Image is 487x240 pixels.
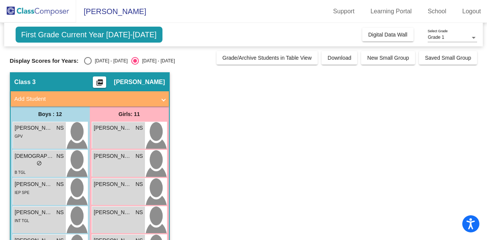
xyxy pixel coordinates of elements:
mat-panel-title: Add Student [14,95,156,103]
a: Support [327,5,361,17]
span: NS [56,124,64,132]
div: Girls: 11 [90,106,169,122]
a: School [422,5,452,17]
div: [DATE] - [DATE] [139,57,175,64]
a: Logout [456,5,487,17]
button: Saved Small Group [419,51,477,65]
span: [PERSON_NAME] [15,180,53,188]
button: New Small Group [361,51,415,65]
mat-icon: picture_as_pdf [95,79,104,89]
span: do_not_disturb_alt [37,161,42,166]
span: [PERSON_NAME] [15,124,53,132]
div: Boys : 12 [11,106,90,122]
button: Download [321,51,357,65]
span: [PERSON_NAME] [114,78,165,86]
span: NS [135,208,143,216]
span: New Small Group [367,55,409,61]
span: INT TGL [15,219,29,223]
span: [DEMOGRAPHIC_DATA][PERSON_NAME] [15,152,53,160]
mat-radio-group: Select an option [84,57,175,65]
span: Display Scores for Years: [10,57,79,64]
span: [PERSON_NAME] [94,124,132,132]
button: Digital Data Wall [362,28,414,41]
a: Learning Portal [364,5,418,17]
span: Download [328,55,351,61]
span: [PERSON_NAME] [94,180,132,188]
span: First Grade Current Year [DATE]-[DATE] [16,27,162,43]
span: GPV [15,134,23,138]
span: NS [135,180,143,188]
span: IEP SPE [15,191,30,195]
span: Class 3 [14,78,36,86]
span: [PERSON_NAME] [94,152,132,160]
mat-expansion-panel-header: Add Student [11,91,169,106]
div: [DATE] - [DATE] [92,57,127,64]
span: NS [56,208,64,216]
span: NS [56,180,64,188]
span: [PERSON_NAME] [94,208,132,216]
span: [PERSON_NAME] [76,5,146,17]
button: Print Students Details [93,76,106,88]
span: Grade 1 [428,35,444,40]
span: NS [135,124,143,132]
span: Grade/Archive Students in Table View [223,55,312,61]
button: Grade/Archive Students in Table View [216,51,318,65]
span: Saved Small Group [425,55,471,61]
span: NS [135,152,143,160]
span: [PERSON_NAME] [15,208,53,216]
span: NS [56,152,64,160]
span: B TGL [15,170,26,175]
span: Digital Data Wall [368,32,407,38]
